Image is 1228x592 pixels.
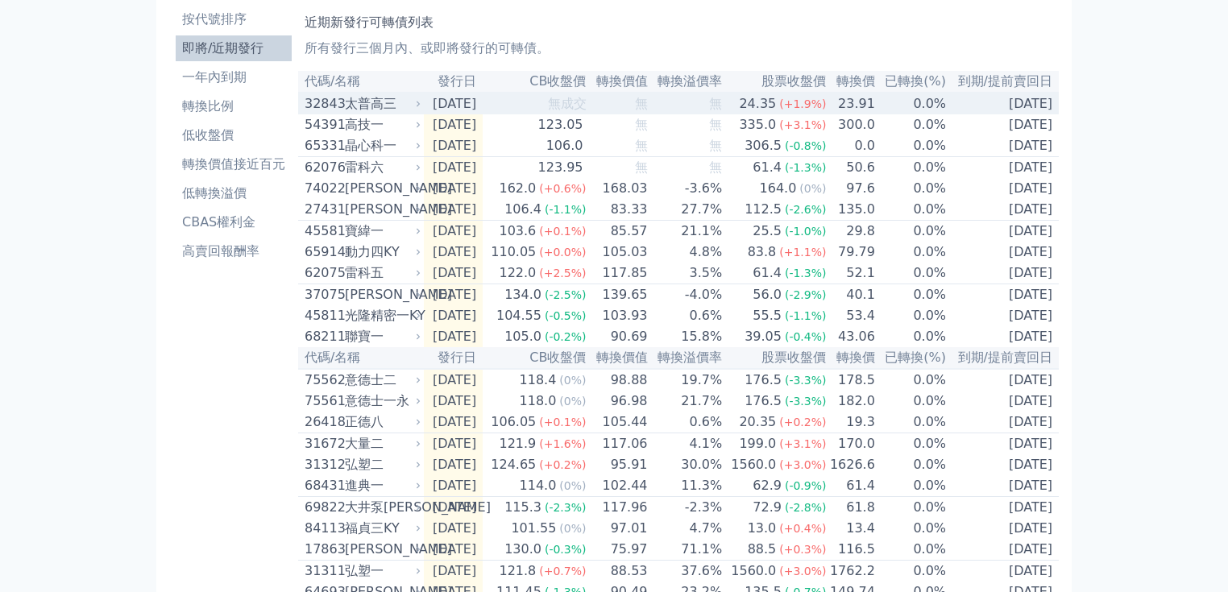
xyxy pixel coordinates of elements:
[545,203,587,216] span: (-1.1%)
[424,561,483,582] td: [DATE]
[345,115,417,135] div: 高技一
[176,68,292,87] li: 一年內到期
[723,347,827,369] th: 股票收盤價
[424,391,483,412] td: [DATE]
[487,455,539,474] div: 124.65
[649,284,724,306] td: -4.0%
[501,200,545,219] div: 106.4
[305,94,341,114] div: 32843
[876,71,947,93] th: 已轉換(%)
[947,178,1059,199] td: [DATE]
[827,199,875,221] td: 135.0
[424,539,483,561] td: [DATE]
[947,242,1059,263] td: [DATE]
[305,263,341,283] div: 62075
[424,242,483,263] td: [DATE]
[745,519,780,538] div: 13.0
[587,242,649,263] td: 105.03
[587,221,649,242] td: 85.57
[305,519,341,538] div: 84113
[785,395,827,408] span: (-3.3%)
[728,561,779,581] div: 1560.0
[947,539,1059,561] td: [DATE]
[785,267,827,279] span: (-1.3%)
[827,305,875,326] td: 53.4
[947,326,1059,347] td: [DATE]
[587,71,649,93] th: 轉換價值
[876,284,947,306] td: 0.0%
[876,305,947,326] td: 0.0%
[876,561,947,582] td: 0.0%
[749,263,785,283] div: 61.4
[305,434,341,453] div: 31672
[305,285,341,304] div: 37075
[785,309,827,322] span: (-1.1%)
[559,374,586,387] span: (0%)
[876,199,947,221] td: 0.0%
[587,561,649,582] td: 88.53
[539,246,586,259] span: (+0.0%)
[483,347,587,369] th: CB收盤價
[305,391,341,411] div: 75561
[947,284,1059,306] td: [DATE]
[827,475,875,497] td: 61.4
[785,501,827,514] span: (-2.8%)
[947,475,1059,497] td: [DATE]
[539,458,586,471] span: (+0.2%)
[749,285,785,304] div: 56.0
[345,519,417,538] div: 福貞三KY
[827,347,875,369] th: 轉換價
[709,138,722,153] span: 無
[827,178,875,199] td: 97.6
[176,184,292,203] li: 低轉換溢價
[779,458,826,471] span: (+3.0%)
[424,178,483,199] td: [DATE]
[876,242,947,263] td: 0.0%
[876,369,947,391] td: 0.0%
[649,71,724,93] th: 轉換溢價率
[947,412,1059,433] td: [DATE]
[424,199,483,221] td: [DATE]
[779,246,826,259] span: (+1.1%)
[827,93,875,114] td: 23.91
[176,93,292,119] a: 轉換比例
[559,522,586,535] span: (0%)
[587,305,649,326] td: 103.93
[827,454,875,475] td: 1626.6
[827,369,875,391] td: 178.5
[785,161,827,174] span: (-1.3%)
[649,178,724,199] td: -3.6%
[305,179,341,198] div: 74022
[305,158,341,177] div: 62076
[635,159,648,175] span: 無
[785,330,827,343] span: (-0.4%)
[876,454,947,475] td: 0.0%
[345,179,417,198] div: [PERSON_NAME]
[424,497,483,519] td: [DATE]
[649,199,724,221] td: 27.7%
[947,497,1059,519] td: [DATE]
[176,122,292,148] a: 低收盤價
[424,326,483,347] td: [DATE]
[305,476,341,495] div: 68431
[827,135,875,157] td: 0.0
[587,454,649,475] td: 95.91
[827,221,875,242] td: 29.8
[535,115,587,135] div: 123.05
[176,97,292,116] li: 轉換比例
[827,326,875,347] td: 43.06
[305,498,341,517] div: 69822
[741,200,785,219] div: 112.5
[827,497,875,519] td: 61.8
[649,326,724,347] td: 15.8%
[827,561,875,582] td: 1762.2
[827,539,875,561] td: 116.5
[757,179,800,198] div: 164.0
[345,434,417,453] div: 大量二
[539,225,586,238] span: (+0.1%)
[345,221,417,241] div: 寶緯一
[876,412,947,433] td: 0.0%
[785,225,827,238] span: (-1.0%)
[305,455,341,474] div: 31312
[827,242,875,263] td: 79.79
